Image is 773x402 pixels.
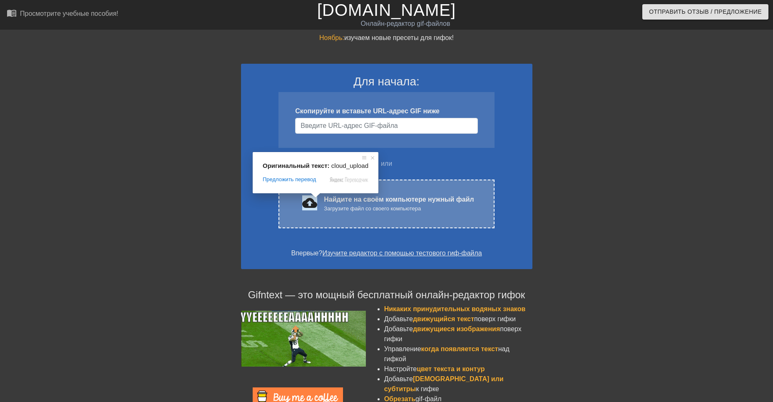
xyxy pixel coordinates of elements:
[7,8,67,18] ya-tr-span: menu_book_бук меню
[7,8,118,21] a: Просмотрите учебные пособия!
[649,7,762,17] ya-tr-span: Отправить Отзыв / Предложение
[319,34,344,41] ya-tr-span: Ноябрь:
[353,75,420,88] ya-tr-span: Для начала:
[421,345,498,352] ya-tr-span: когда появляется текст
[413,325,500,332] ya-tr-span: движущиеся изображения
[263,162,330,169] span: Оригинальный текст:
[642,4,768,20] button: Отправить Отзыв / Предложение
[381,160,392,167] ya-tr-span: или
[417,365,485,372] ya-tr-span: цвет текста и контур
[295,107,440,115] ya-tr-span: Скопируйте и вставьте URL-адрес GIF ниже
[317,1,456,19] a: [DOMAIN_NAME]
[20,10,118,17] ya-tr-span: Просмотрите учебные пособия!
[248,289,525,300] ya-tr-span: Gifntext — это мощный бесплатный онлайн-редактор гифок
[331,162,368,169] span: cloud_upload
[344,34,454,41] ya-tr-span: изучаем новые пресеты для гифок!
[384,375,413,382] ya-tr-span: Добавьте
[384,345,510,362] ya-tr-span: над гифкой
[384,325,413,332] ya-tr-span: Добавьте
[384,305,526,312] ya-tr-span: Никаких принудительных водяных знаков
[384,375,504,392] ya-tr-span: [DEMOGRAPHIC_DATA] или субтитры
[263,176,316,183] span: Предложить перевод
[324,205,421,212] ya-tr-span: Загрузите файл со своего компьютера
[384,315,413,322] ya-tr-span: Добавьте
[295,118,477,134] input: Имя пользователя
[302,195,382,210] ya-tr-span: cloud_upload загрузить
[384,345,421,352] ya-tr-span: Управление
[291,250,322,257] ya-tr-span: Впервые?
[384,365,417,372] ya-tr-span: Настройте
[324,196,474,203] ya-tr-span: Найдите на своём компьютере нужный файл
[416,385,439,392] ya-tr-span: к гифке
[241,311,366,367] img: football_small.gif
[360,20,450,27] ya-tr-span: Онлайн-редактор gif-файлов
[474,315,516,322] ya-tr-span: поверх гифки
[322,250,482,257] a: Изучите редактор с помощью тестового гиф-файла
[413,315,474,322] ya-tr-span: движущийся текст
